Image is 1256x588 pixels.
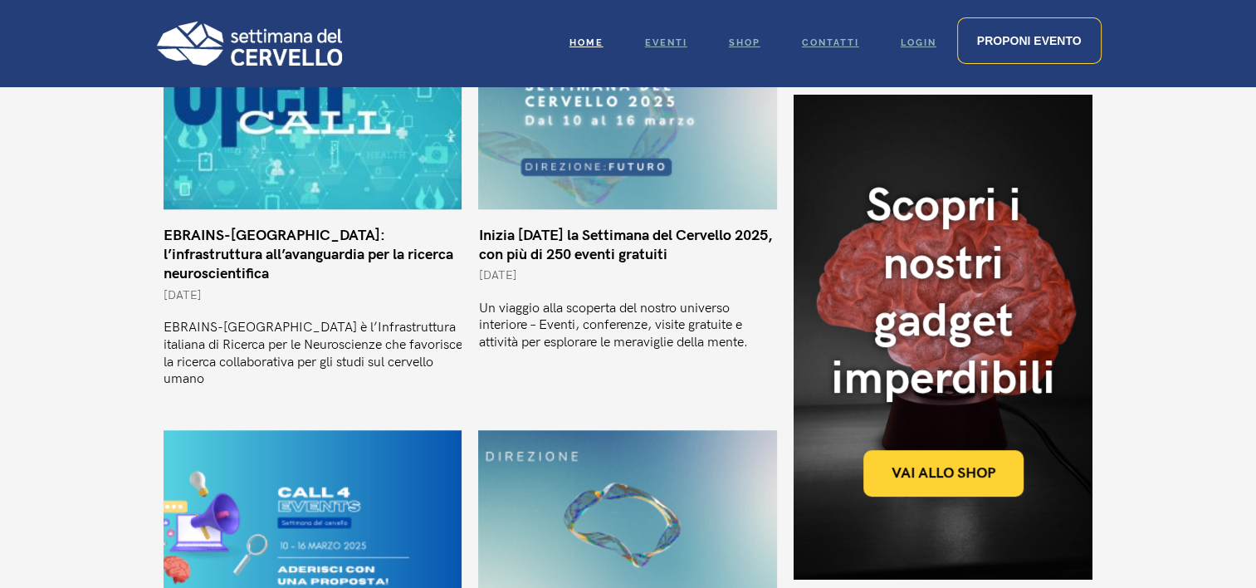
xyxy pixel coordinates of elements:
[478,227,772,263] a: Inizia [DATE] la Settimana del Cervello 2025, con più di 250 eventi gratuiti
[164,227,453,283] a: EBRAINS-[GEOGRAPHIC_DATA]: l’infrastruttura all’avanguardia per la ricerca neuroscientifica
[977,34,1082,47] span: Proponi evento
[478,301,777,352] p: Un viaggio alla scoperta del nostro universo interiore – Eventi, conferenze, visite gratuite e at...
[164,288,202,302] span: [DATE]
[729,37,760,48] span: Shop
[863,450,1024,497] a: Vai allo shop
[155,21,342,66] img: Logo
[569,37,604,48] span: Home
[802,37,859,48] span: Contatti
[957,17,1102,64] a: Proponi evento
[645,37,687,48] span: Eventi
[478,268,516,282] span: [DATE]
[164,320,462,389] p: EBRAINS-[GEOGRAPHIC_DATA] è l’Infrastruttura italiana di Ricerca per le Neuroscienze che favorisc...
[831,178,1055,409] div: Scopri i nostri gadget imperdibili
[901,37,936,48] span: Login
